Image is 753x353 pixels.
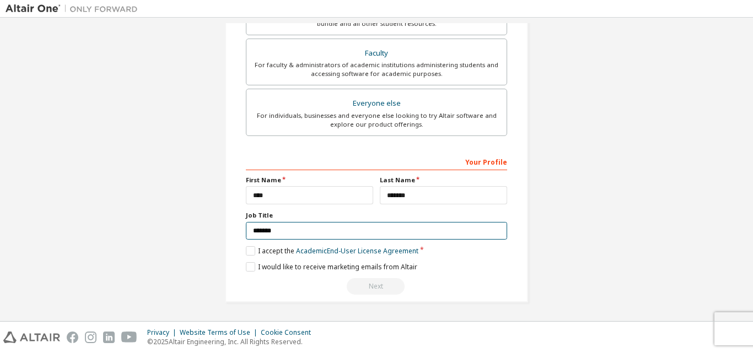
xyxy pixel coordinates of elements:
label: Last Name [380,176,507,184]
img: Altair One [6,3,143,14]
div: For individuals, businesses and everyone else looking to try Altair software and explore our prod... [253,111,500,129]
label: Job Title [246,211,507,220]
div: Read and acccept EULA to continue [246,278,507,295]
img: altair_logo.svg [3,332,60,343]
img: facebook.svg [67,332,78,343]
div: For faculty & administrators of academic institutions administering students and accessing softwa... [253,61,500,78]
img: linkedin.svg [103,332,115,343]
div: Cookie Consent [261,328,318,337]
div: Website Terms of Use [180,328,261,337]
label: I accept the [246,246,418,256]
img: instagram.svg [85,332,96,343]
div: Everyone else [253,96,500,111]
div: Faculty [253,46,500,61]
p: © 2025 Altair Engineering, Inc. All Rights Reserved. [147,337,318,346]
label: I would like to receive marketing emails from Altair [246,262,417,271]
div: Privacy [147,328,180,337]
label: First Name [246,176,373,184]
a: Academic End-User License Agreement [296,246,418,256]
div: Your Profile [246,153,507,170]
img: youtube.svg [121,332,137,343]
